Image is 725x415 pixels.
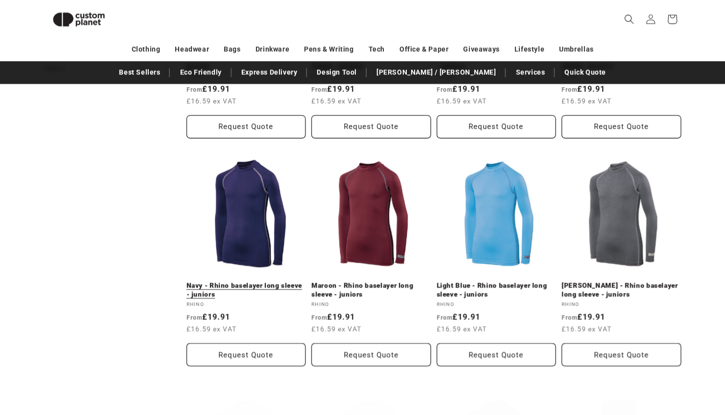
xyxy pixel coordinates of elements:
a: Design Tool [312,64,362,81]
a: Clothing [132,41,161,58]
a: Services [511,64,550,81]
button: Request Quote [437,115,556,138]
img: Custom Planet [45,4,113,35]
summary: Search [618,8,640,30]
a: Office & Paper [399,41,448,58]
a: Headwear [175,41,209,58]
a: Maroon - Rhino baselayer long sleeve - juniors [311,281,431,298]
a: Eco Friendly [175,64,226,81]
a: Best Sellers [114,64,165,81]
a: Lifestyle [515,41,544,58]
a: Giveaways [463,41,499,58]
button: Request Quote [561,115,681,138]
a: Tech [368,41,384,58]
a: Quick Quote [560,64,611,81]
a: Umbrellas [559,41,593,58]
button: Request Quote [187,343,306,366]
a: Drinkware [256,41,289,58]
a: Bags [224,41,240,58]
button: Request Quote [311,343,431,366]
a: [PERSON_NAME] / [PERSON_NAME] [372,64,501,81]
a: Express Delivery [236,64,303,81]
a: Light Blue - Rhino baselayer long sleeve - juniors [437,281,556,298]
a: Pens & Writing [304,41,353,58]
a: Navy - Rhino baselayer long sleeve - juniors [187,281,306,298]
a: [PERSON_NAME] - Rhino baselayer long sleeve - juniors [561,281,681,298]
iframe: Chat Widget [561,309,725,415]
button: Request Quote [187,115,306,138]
button: Request Quote [437,343,556,366]
button: Request Quote [311,115,431,138]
